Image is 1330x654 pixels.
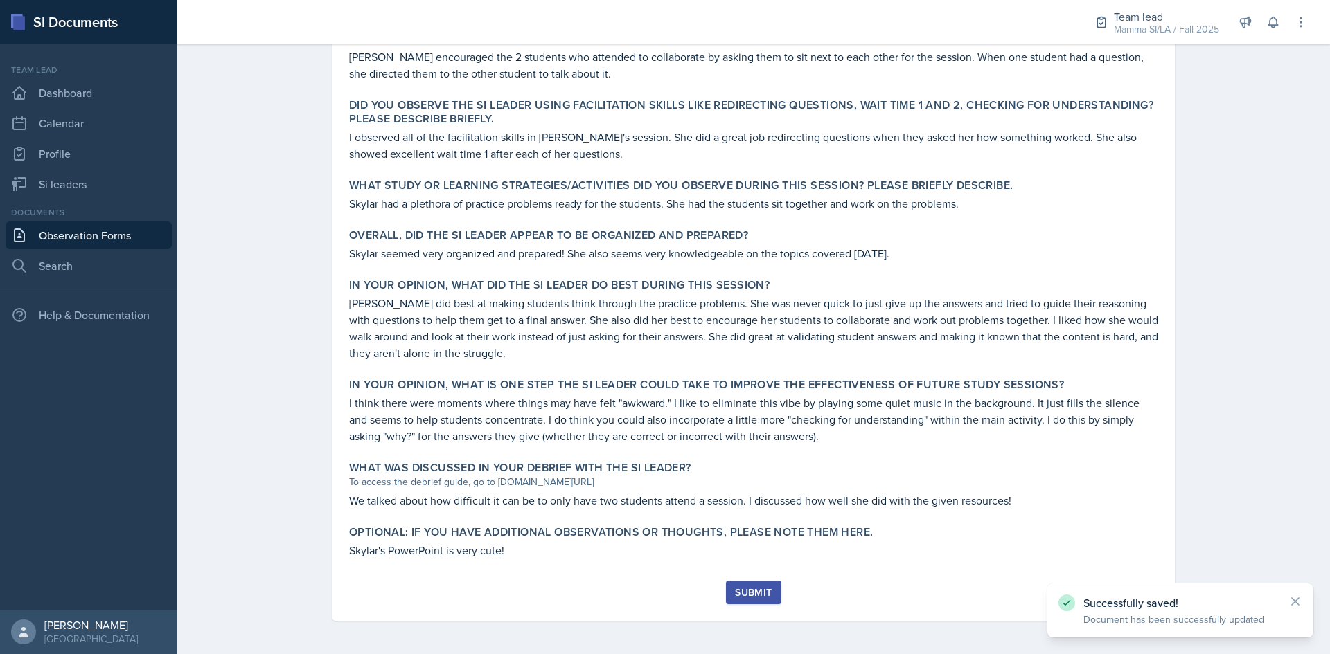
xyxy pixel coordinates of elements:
p: [PERSON_NAME] encouraged the 2 students who attended to collaborate by asking them to sit next to... [349,48,1158,82]
label: In your opinion, what did the SI Leader do BEST during this session? [349,278,770,292]
p: I observed all of the facilitation skills in [PERSON_NAME]'s session. She did a great job redirec... [349,129,1158,162]
div: Team lead [6,64,172,76]
a: Observation Forms [6,221,172,249]
p: Skylar's PowerPoint is very cute! [349,542,1158,558]
p: Document has been successfully updated [1083,612,1277,626]
p: We talked about how difficult it can be to only have two students attend a session. I discussed h... [349,492,1158,509]
div: Help & Documentation [6,301,172,329]
label: In your opinion, what is ONE step the SI Leader could take to improve the effectiveness of future... [349,378,1064,392]
label: What study or learning strategies/activities did you observe during this session? Please briefly ... [349,179,1013,192]
label: Optional: If you have additional observations or thoughts, please note them here. [349,525,873,539]
div: Team lead [1114,8,1219,25]
p: I think there were moments where things may have felt "awkward." I like to eliminate this vibe by... [349,394,1158,444]
a: Calendar [6,109,172,137]
div: [PERSON_NAME] [44,618,138,632]
div: Documents [6,206,172,219]
p: [PERSON_NAME] did best at making students think through the practice problems. She was never quic... [349,295,1158,361]
label: Did you observe the SI Leader using facilitation skills like redirecting questions, wait time 1 a... [349,98,1158,126]
p: Successfully saved! [1083,596,1277,610]
label: What was discussed in your debrief with the SI Leader? [349,461,691,475]
a: Si leaders [6,170,172,198]
a: Dashboard [6,79,172,107]
a: Profile [6,140,172,167]
label: Overall, did the SI Leader appear to be organized and prepared? [349,228,748,242]
div: Mamma SI/LA / Fall 2025 [1114,22,1219,37]
a: Search [6,252,172,280]
button: Submit [726,581,781,604]
div: To access the debrief guide, go to [DOMAIN_NAME][URL] [349,475,1158,489]
div: Submit [735,587,772,598]
div: [GEOGRAPHIC_DATA] [44,632,138,646]
label: Did you observe the SI Leader encouraging the students to collaborate through small group discuss... [349,18,1158,46]
p: Skylar seemed very organized and prepared! She also seems very knowledgeable on the topics covere... [349,245,1158,262]
p: Skylar had a plethora of practice problems ready for the students. She had the students sit toget... [349,195,1158,212]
